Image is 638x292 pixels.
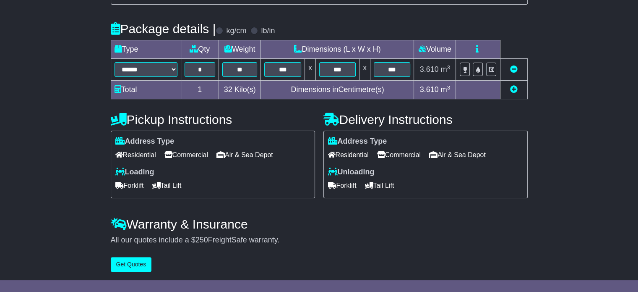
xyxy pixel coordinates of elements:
td: Weight [219,40,261,59]
span: m [441,65,451,74]
td: 1 [181,81,219,99]
span: Residential [328,148,369,161]
label: lb/in [261,26,275,36]
td: x [359,59,370,81]
label: Address Type [115,137,174,146]
span: Commercial [377,148,421,161]
span: Tail Lift [152,179,182,192]
span: Forklift [328,179,357,192]
sup: 3 [447,84,451,91]
span: 3.610 [420,85,439,94]
div: All our quotes include a $ FreightSafe warranty. [111,236,528,245]
td: Type [111,40,181,59]
td: x [305,59,315,81]
h4: Pickup Instructions [111,113,315,126]
td: Volume [414,40,456,59]
td: Total [111,81,181,99]
span: m [441,85,451,94]
span: Forklift [115,179,144,192]
span: Residential [115,148,156,161]
label: Loading [115,168,154,177]
h4: Delivery Instructions [323,113,528,126]
td: Dimensions in Centimetre(s) [261,81,414,99]
label: kg/cm [226,26,246,36]
span: Tail Lift [365,179,394,192]
button: Get Quotes [111,257,152,272]
h4: Package details | [111,22,216,36]
span: Air & Sea Depot [429,148,486,161]
td: Dimensions (L x W x H) [261,40,414,59]
span: Commercial [164,148,208,161]
span: Air & Sea Depot [216,148,273,161]
span: 3.610 [420,65,439,74]
label: Address Type [328,137,387,146]
span: 250 [195,236,208,244]
sup: 3 [447,64,451,71]
span: 32 [224,85,232,94]
a: Remove this item [510,65,518,74]
h4: Warranty & Insurance [111,217,528,231]
td: Qty [181,40,219,59]
label: Unloading [328,168,375,177]
a: Add new item [510,85,518,94]
td: Kilo(s) [219,81,261,99]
